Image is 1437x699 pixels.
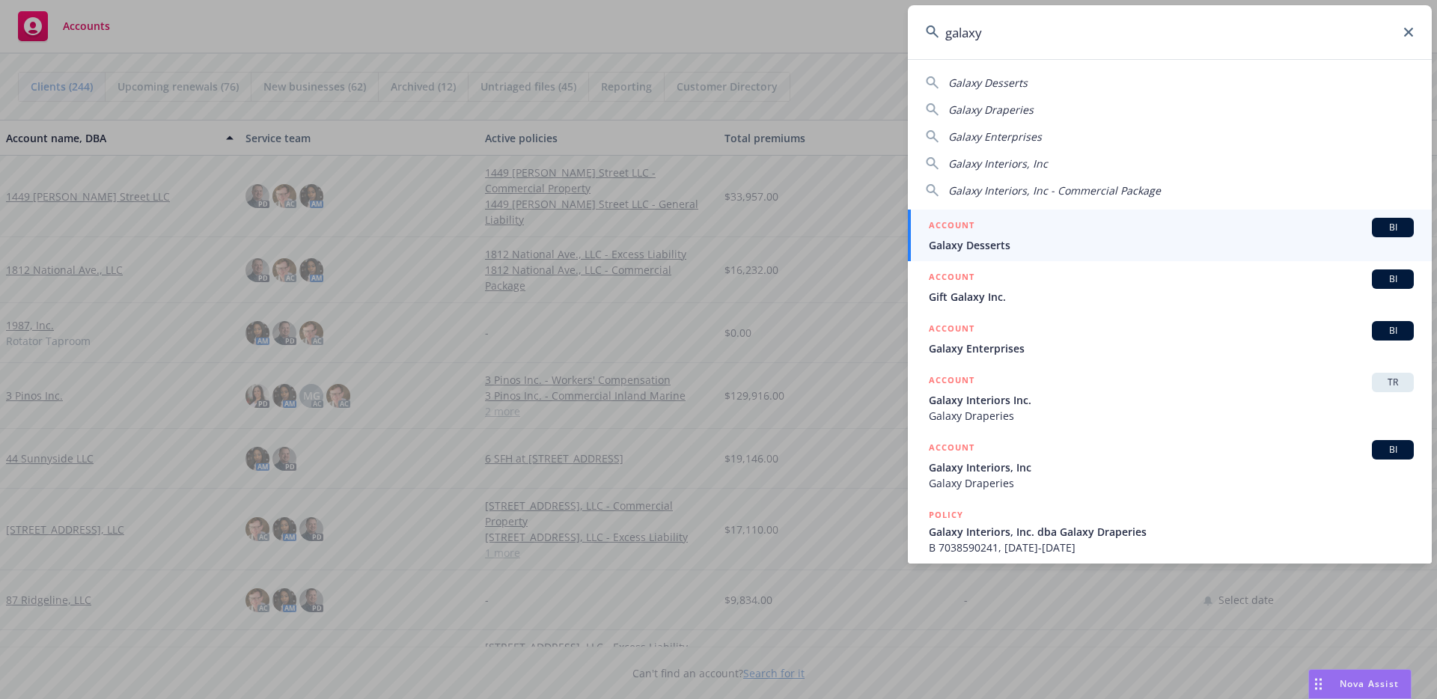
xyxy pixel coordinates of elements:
span: Galaxy Desserts [929,237,1414,253]
a: ACCOUNTBIGift Galaxy Inc. [908,261,1432,313]
span: Galaxy Interiors Inc. [929,392,1414,408]
span: Galaxy Enterprises [948,129,1042,144]
span: Galaxy Interiors, Inc. dba Galaxy Draperies [929,524,1414,540]
span: BI [1378,221,1408,234]
span: Nova Assist [1340,677,1399,690]
span: TR [1378,376,1408,389]
h5: ACCOUNT [929,218,974,236]
span: Galaxy Desserts [948,76,1028,90]
input: Search... [908,5,1432,59]
h5: POLICY [929,507,963,522]
span: B 7038590241, [DATE]-[DATE] [929,540,1414,555]
div: Drag to move [1309,670,1328,698]
h5: ACCOUNT [929,269,974,287]
h5: ACCOUNT [929,440,974,458]
a: ACCOUNTBIGalaxy Enterprises [908,313,1432,364]
span: Galaxy Draperies [929,408,1414,424]
span: BI [1378,443,1408,457]
a: POLICYGalaxy Interiors, Inc. dba Galaxy DraperiesB 7038590241, [DATE]-[DATE] [908,499,1432,564]
span: Galaxy Draperies [929,475,1414,491]
button: Nova Assist [1308,669,1412,699]
span: Galaxy Interiors, Inc [948,156,1048,171]
h5: ACCOUNT [929,321,974,339]
span: Galaxy Interiors, Inc - Commercial Package [948,183,1161,198]
span: Galaxy Enterprises [929,341,1414,356]
span: Galaxy Draperies [948,103,1034,117]
a: ACCOUNTBIGalaxy Interiors, IncGalaxy Draperies [908,432,1432,499]
span: BI [1378,324,1408,338]
a: ACCOUNTTRGalaxy Interiors Inc.Galaxy Draperies [908,364,1432,432]
span: Galaxy Interiors, Inc [929,460,1414,475]
a: ACCOUNTBIGalaxy Desserts [908,210,1432,261]
span: BI [1378,272,1408,286]
span: Gift Galaxy Inc. [929,289,1414,305]
h5: ACCOUNT [929,373,974,391]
